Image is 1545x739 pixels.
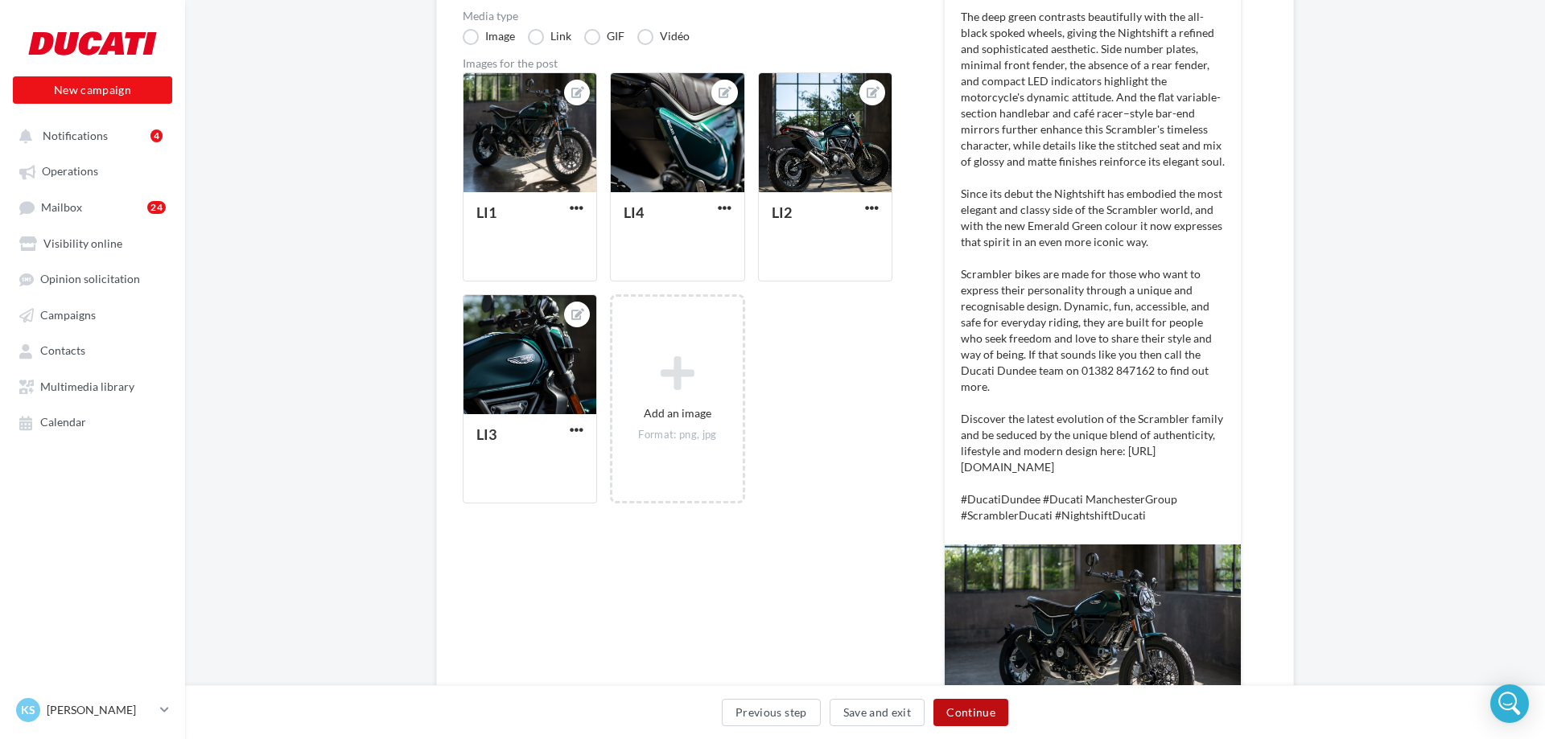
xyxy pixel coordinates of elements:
[463,58,892,69] div: Images for the post
[43,236,122,250] span: Visibility online
[150,129,163,142] div: 4
[476,203,496,221] div: LI1
[13,695,172,725] a: KS [PERSON_NAME]
[21,702,35,718] span: KS
[10,156,175,185] a: Operations
[10,121,169,150] button: Notifications 4
[41,200,82,214] span: Mailbox
[772,203,792,221] div: LI2
[13,76,172,104] button: New campaign
[10,372,175,400] a: Multimedia library
[40,273,140,286] span: Opinion solicitation
[637,29,690,45] label: Vidéo
[584,29,624,45] label: GIF
[10,192,175,222] a: Mailbox24
[42,165,98,179] span: Operations
[47,702,154,718] p: [PERSON_NAME]
[10,300,175,329] a: Campaigns
[10,407,175,436] a: Calendar
[528,29,571,45] label: Link
[40,416,86,429] span: Calendar
[476,425,496,443] div: LI3
[933,699,1008,726] button: Continue
[463,29,515,45] label: Image
[830,699,925,726] button: Save and exit
[10,228,175,257] a: Visibility online
[40,308,96,322] span: Campaigns
[40,380,134,393] span: Multimedia library
[624,203,644,221] div: LI4
[43,129,108,142] span: Notifications
[40,344,85,358] span: Contacts
[1490,684,1529,723] div: Open Intercom Messenger
[147,201,166,214] div: 24
[10,335,175,364] a: Contacts
[722,699,821,726] button: Previous step
[10,264,175,293] a: Opinion solicitation
[463,10,892,22] label: Media type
